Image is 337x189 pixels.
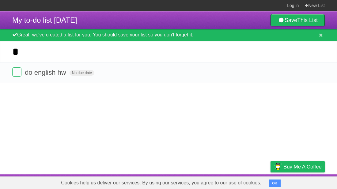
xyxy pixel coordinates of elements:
a: Developers [209,176,234,187]
span: Buy me a coffee [283,161,322,172]
b: This List [297,17,318,23]
label: Done [12,67,21,77]
a: Privacy [263,176,278,187]
a: Buy me a coffee [271,161,325,172]
a: Terms [242,176,255,187]
a: SaveThis List [271,14,325,26]
span: do english hw [25,69,68,76]
span: My to-do list [DATE] [12,16,77,24]
span: Cookies help us deliver our services. By using our services, you agree to our use of cookies. [55,177,267,189]
span: No due date [70,70,94,76]
a: About [189,176,202,187]
a: Suggest a feature [286,176,325,187]
img: Buy me a coffee [274,161,282,172]
button: OK [269,180,281,187]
